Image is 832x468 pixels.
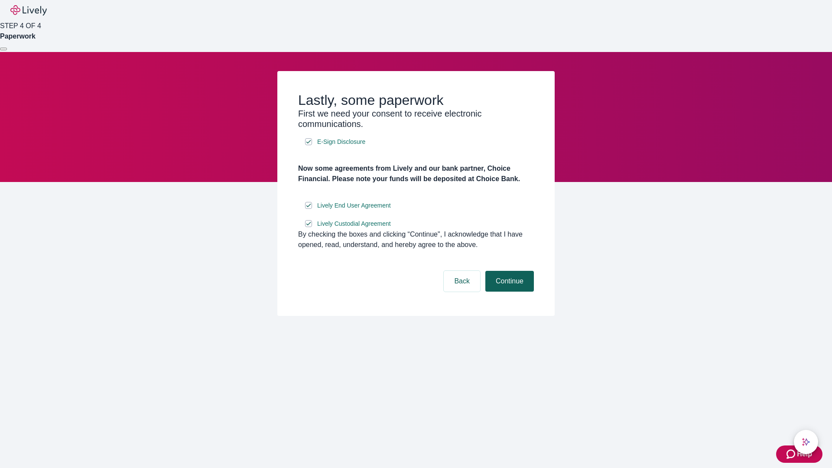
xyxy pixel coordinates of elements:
[786,449,797,459] svg: Zendesk support icon
[315,200,393,211] a: e-sign disclosure document
[298,229,534,250] div: By checking the boxes and clicking “Continue", I acknowledge that I have opened, read, understand...
[315,136,367,147] a: e-sign disclosure document
[797,449,812,459] span: Help
[10,5,47,16] img: Lively
[776,445,822,463] button: Zendesk support iconHelp
[444,271,480,292] button: Back
[485,271,534,292] button: Continue
[298,92,534,108] h2: Lastly, some paperwork
[794,430,818,454] button: chat
[298,163,534,184] h4: Now some agreements from Lively and our bank partner, Choice Financial. Please note your funds wi...
[317,137,365,146] span: E-Sign Disclosure
[298,108,534,129] h3: First we need your consent to receive electronic communications.
[315,218,393,229] a: e-sign disclosure document
[802,438,810,446] svg: Lively AI Assistant
[317,201,391,210] span: Lively End User Agreement
[317,219,391,228] span: Lively Custodial Agreement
